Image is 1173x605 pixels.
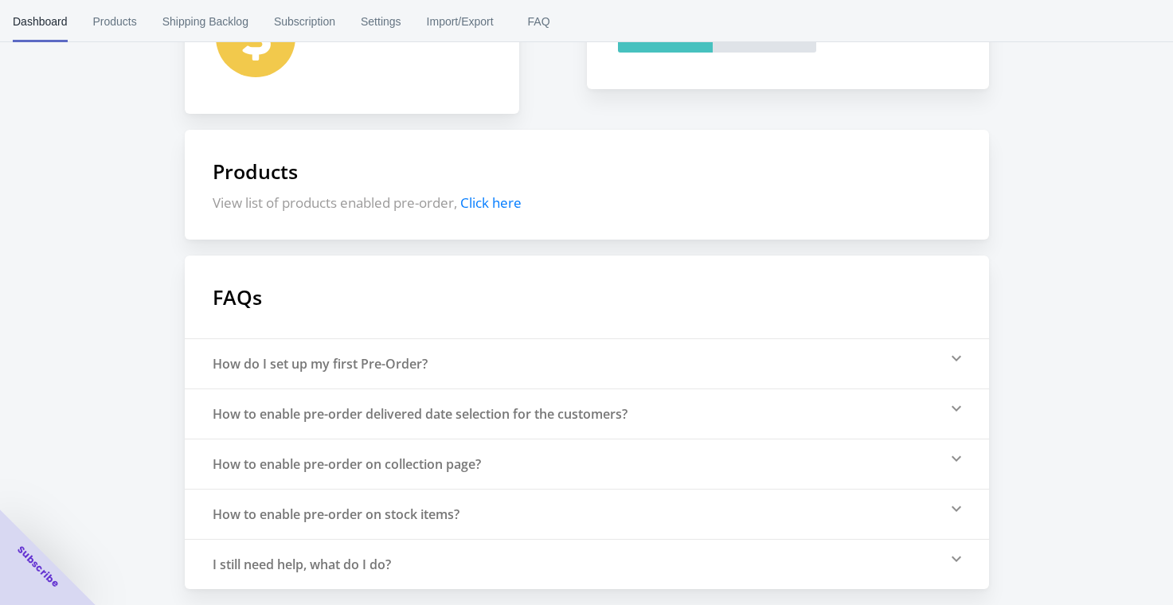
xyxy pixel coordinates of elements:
[361,1,401,42] span: Settings
[185,256,989,338] h1: FAQs
[93,1,137,42] span: Products
[213,405,628,423] div: How to enable pre-order delivered date selection for the customers?
[13,1,68,42] span: Dashboard
[519,1,559,42] span: FAQ
[213,505,459,523] div: How to enable pre-order on stock items?
[213,556,391,573] div: I still need help, what do I do?
[427,1,494,42] span: Import/Export
[213,193,961,212] p: View list of products enabled pre-order,
[213,455,481,473] div: How to enable pre-order on collection page?
[213,355,428,373] div: How do I set up my first Pre-Order?
[162,1,248,42] span: Shipping Backlog
[14,543,62,591] span: Subscribe
[274,1,335,42] span: Subscription
[460,193,522,212] span: Click here
[213,158,961,185] h1: Products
